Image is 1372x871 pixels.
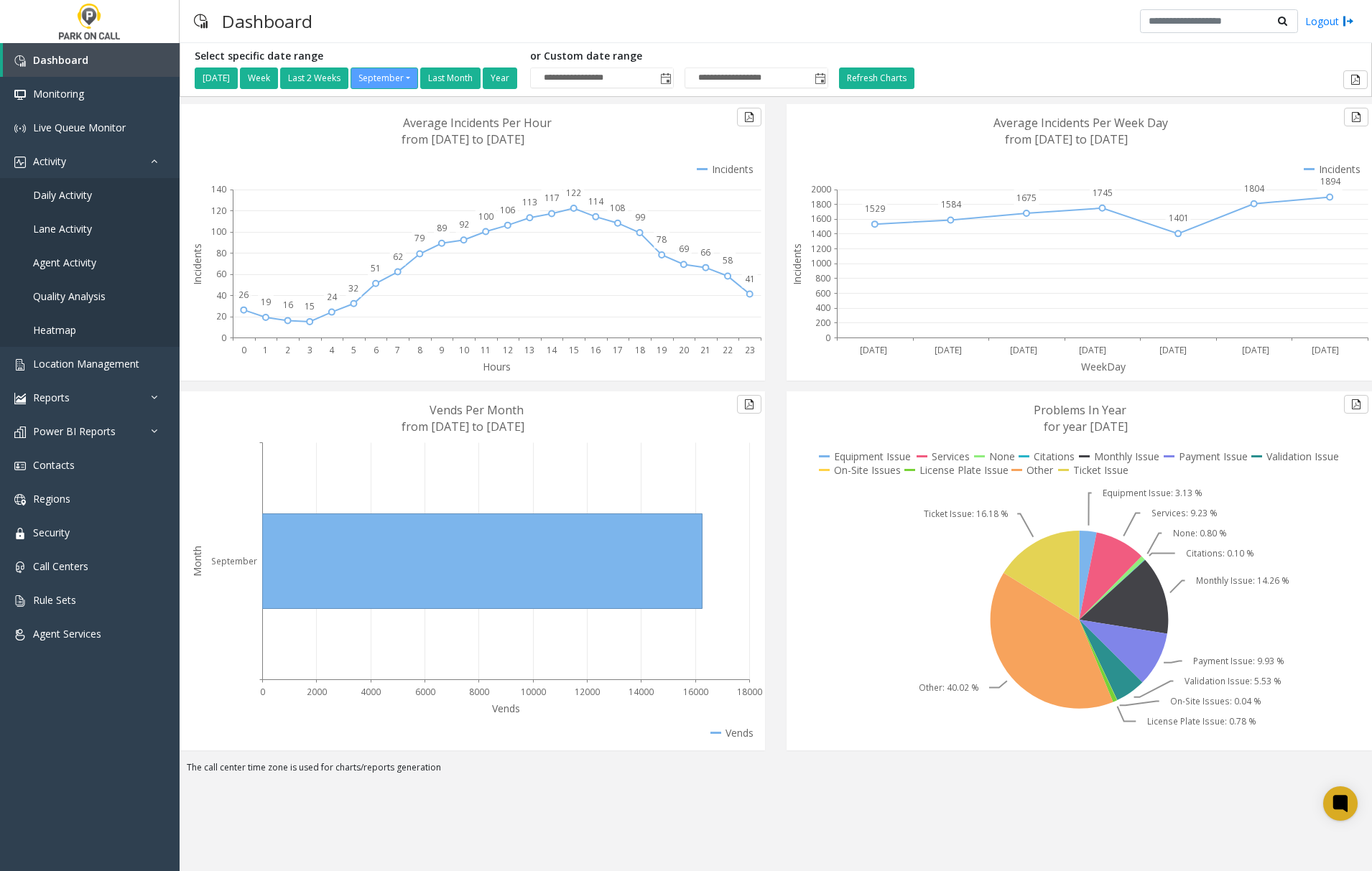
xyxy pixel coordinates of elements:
[263,344,268,356] text: 1
[33,222,92,236] span: Lane Activity
[657,344,667,356] text: 19
[629,686,654,698] text: 14000
[33,53,88,67] span: Dashboard
[679,344,689,356] text: 20
[1344,395,1368,414] button: Export to pdf
[211,555,257,567] text: September
[14,629,26,641] img: 'icon'
[865,202,885,215] text: 1529
[1343,70,1368,89] button: Export to pdf
[1079,344,1106,356] text: [DATE]
[1196,574,1289,587] text: Monthly Issue: 14.26 %
[530,50,828,62] h5: or Custom date range
[737,108,761,126] button: Export to pdf
[33,526,70,539] span: Security
[180,761,1372,781] div: The call center time zone is used for charts/reports generation
[1005,131,1128,147] text: from [DATE] to [DATE]
[240,67,278,89] button: Week
[238,289,249,301] text: 26
[14,528,26,539] img: 'icon'
[307,344,312,356] text: 3
[216,310,226,322] text: 20
[1242,344,1269,356] text: [DATE]
[33,357,139,371] span: Location Management
[1103,487,1202,499] text: Equipment Issue: 3.13 %
[1159,344,1187,356] text: [DATE]
[260,686,265,698] text: 0
[1169,212,1189,224] text: 1401
[790,243,804,285] text: Incidents
[1343,14,1354,29] img: logout
[374,344,379,356] text: 6
[14,494,26,506] img: 'icon'
[492,702,520,715] text: Vends
[1305,14,1354,29] a: Logout
[415,686,435,698] text: 6000
[215,4,320,39] h3: Dashboard
[588,195,604,208] text: 114
[483,360,511,373] text: Hours
[285,344,290,356] text: 2
[403,115,552,131] text: Average Incidents Per Hour
[14,359,26,371] img: 'icon'
[522,196,537,208] text: 113
[14,595,26,607] img: 'icon'
[437,222,447,234] text: 89
[812,68,828,88] span: Toggle popup
[216,268,226,280] text: 60
[657,233,667,246] text: 78
[395,344,400,356] text: 7
[14,157,26,168] img: 'icon'
[402,419,524,434] text: from [DATE] to [DATE]
[860,344,887,356] text: [DATE]
[635,344,645,356] text: 18
[33,121,126,134] span: Live Queue Monitor
[33,256,96,269] span: Agent Activity
[521,686,546,698] text: 10000
[33,323,76,337] span: Heatmap
[575,686,600,698] text: 12000
[993,115,1168,131] text: Average Incidents Per Week Day
[14,55,26,67] img: 'icon'
[815,287,830,299] text: 600
[825,332,830,344] text: 0
[194,4,208,39] img: pageIcon
[1244,182,1265,195] text: 1804
[430,402,524,418] text: Vends Per Month
[1093,187,1113,199] text: 1745
[569,344,579,356] text: 15
[33,424,116,438] span: Power BI Reports
[941,198,962,210] text: 1584
[327,291,338,303] text: 24
[524,344,534,356] text: 13
[723,254,733,266] text: 58
[1010,344,1037,356] text: [DATE]
[211,205,226,217] text: 120
[635,211,645,223] text: 99
[1173,527,1227,539] text: None: 0.80 %
[261,296,271,308] text: 19
[1185,675,1281,687] text: Validation Issue: 5.53 %
[241,344,246,356] text: 0
[815,317,830,329] text: 200
[1312,344,1339,356] text: [DATE]
[1034,402,1126,418] text: Problems In Year
[33,391,70,404] span: Reports
[351,67,418,89] button: September
[547,344,557,356] text: 14
[33,458,75,472] span: Contacts
[361,686,381,698] text: 4000
[469,686,489,698] text: 8000
[500,204,515,216] text: 106
[1044,419,1128,434] text: for year [DATE]
[33,627,101,641] span: Agent Services
[33,87,84,101] span: Monitoring
[811,243,831,255] text: 1200
[348,282,358,294] text: 32
[371,262,381,274] text: 51
[935,344,962,356] text: [DATE]
[14,123,26,134] img: 'icon'
[459,218,469,230] text: 92
[737,686,762,698] text: 18000
[811,228,831,240] text: 1400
